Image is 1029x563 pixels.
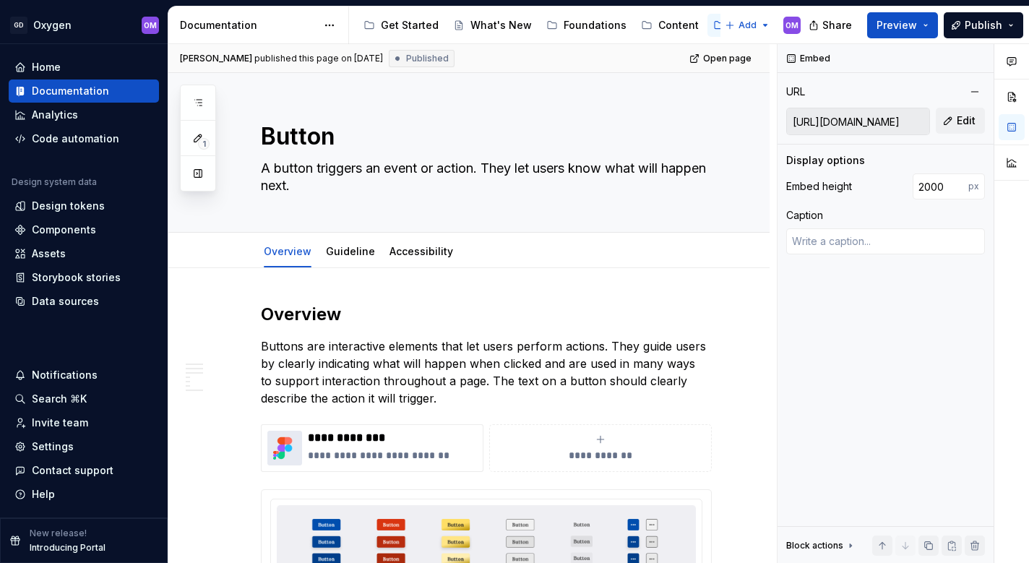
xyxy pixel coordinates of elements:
[30,542,106,554] p: Introducing Portal
[358,11,718,40] div: Page tree
[320,236,381,266] div: Guideline
[258,119,709,154] textarea: Button
[32,487,55,502] div: Help
[786,540,843,551] div: Block actions
[32,199,105,213] div: Design tokens
[564,18,627,33] div: Foundations
[32,368,98,382] div: Notifications
[10,17,27,34] div: GD
[254,53,383,64] div: published this page on [DATE]
[707,14,801,37] a: Components
[32,223,96,237] div: Components
[144,20,157,31] div: OM
[32,84,109,98] div: Documentation
[32,392,87,406] div: Search ⌘K
[703,53,752,64] span: Open page
[32,60,61,74] div: Home
[12,176,97,188] div: Design system data
[9,79,159,103] a: Documentation
[32,132,119,146] div: Code automation
[9,194,159,218] a: Design tokens
[9,411,159,434] a: Invite team
[9,127,159,150] a: Code automation
[32,294,99,309] div: Data sources
[3,9,165,40] button: GDOxygenOM
[9,56,159,79] a: Home
[9,364,159,387] button: Notifications
[541,14,632,37] a: Foundations
[801,12,861,38] button: Share
[32,416,88,430] div: Invite team
[264,245,311,257] a: Overview
[685,48,758,69] a: Open page
[786,179,852,194] div: Embed height
[267,431,302,465] img: bda86bb1-4caf-4b8c-9e87-548218423088.png
[913,173,968,199] input: 100
[358,14,444,37] a: Get Started
[470,18,532,33] div: What's New
[720,15,775,35] button: Add
[180,18,317,33] div: Documentation
[9,266,159,289] a: Storybook stories
[9,459,159,482] button: Contact support
[30,528,87,539] p: New release!
[32,463,113,478] div: Contact support
[965,18,1002,33] span: Publish
[739,20,757,31] span: Add
[9,103,159,126] a: Analytics
[822,18,852,33] span: Share
[381,18,439,33] div: Get Started
[326,245,375,257] a: Guideline
[261,303,712,326] h2: Overview
[258,157,709,197] textarea: A button triggers an event or action. They let users know what will happen next.
[9,290,159,313] a: Data sources
[658,18,699,33] div: Content
[389,245,453,257] a: Accessibility
[9,435,159,458] a: Settings
[32,270,121,285] div: Storybook stories
[785,20,798,31] div: OM
[261,338,712,407] p: Buttons are interactive elements that let users perform actions. They guide users by clearly indi...
[9,242,159,265] a: Assets
[635,14,705,37] a: Content
[406,53,449,64] span: Published
[32,108,78,122] div: Analytics
[944,12,1023,38] button: Publish
[9,483,159,506] button: Help
[180,53,252,64] span: [PERSON_NAME]
[786,85,805,99] div: URL
[968,181,979,192] p: px
[786,208,823,223] div: Caption
[786,153,865,168] div: Display options
[384,236,459,266] div: Accessibility
[9,387,159,411] button: Search ⌘K
[32,246,66,261] div: Assets
[33,18,72,33] div: Oxygen
[786,536,856,556] div: Block actions
[877,18,917,33] span: Preview
[9,218,159,241] a: Components
[957,113,976,128] span: Edit
[867,12,938,38] button: Preview
[32,439,74,454] div: Settings
[447,14,538,37] a: What's New
[258,236,317,266] div: Overview
[936,108,985,134] button: Edit
[198,138,210,150] span: 1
